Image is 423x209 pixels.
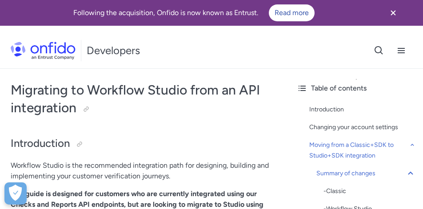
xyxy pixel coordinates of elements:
[390,39,412,62] button: Open navigation menu button
[309,104,416,115] a: Introduction
[309,122,416,133] a: Changing your account settings
[309,140,416,161] a: Moving from a Classic+SDK to Studio+SDK integration
[11,81,279,117] h1: Migrating to Workflow Studio from an API integration
[269,4,315,21] a: Read more
[316,168,416,179] a: Summary of changes
[396,45,407,56] svg: Open navigation menu button
[374,45,384,56] svg: Open search button
[11,42,76,59] img: Onfido Logo
[87,43,140,58] h1: Developers
[297,83,416,94] div: Table of contents
[4,182,27,205] div: Cookie Preferences
[323,186,416,197] a: -Classic
[11,160,279,181] p: Workflow Studio is the recommended integration path for designing, building and implementing your...
[368,39,390,62] button: Open search button
[4,182,27,205] button: Open Preferences
[11,136,279,151] h2: Introduction
[388,8,399,18] svg: Close banner
[377,2,410,24] button: Close banner
[323,186,416,197] div: - Classic
[11,4,377,21] div: Following the acquisition, Onfido is now known as Entrust.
